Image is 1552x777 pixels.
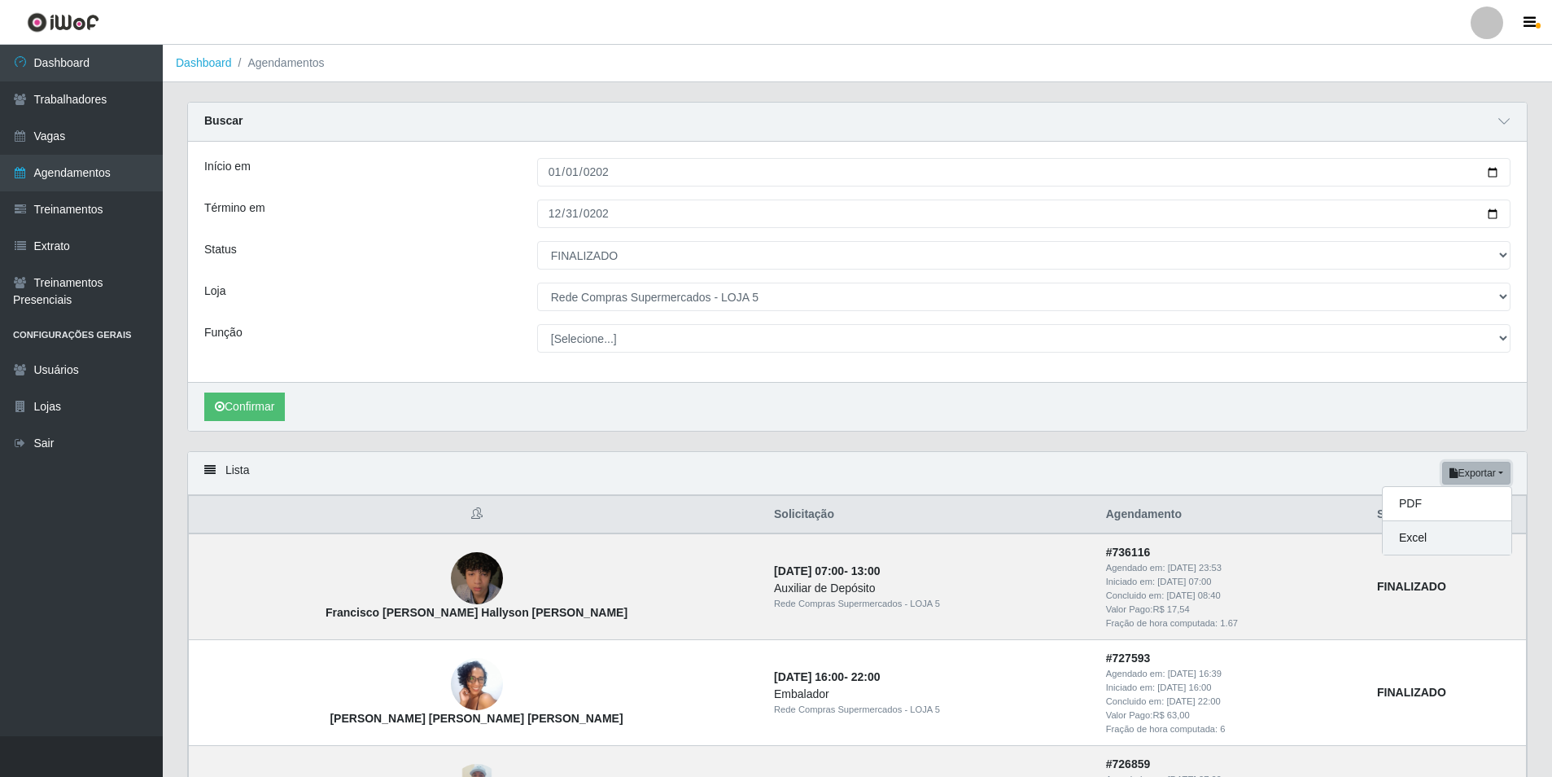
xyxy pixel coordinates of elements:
strong: # 727593 [1106,652,1151,665]
time: [DATE] 23:53 [1168,563,1222,573]
time: [DATE] 08:40 [1166,590,1220,600]
div: Rede Compras Supermercados - LOJA 5 [774,703,1086,717]
strong: - [774,670,880,683]
label: Início em [204,158,251,175]
strong: FINALIZADO [1377,686,1446,699]
img: Roseane Maria de Oliveira Ramos [451,626,503,742]
button: PDF [1383,487,1511,521]
strong: FINALIZADO [1377,580,1446,593]
time: 13:00 [851,564,881,577]
strong: # 726859 [1106,757,1151,770]
label: Função [204,324,243,341]
time: [DATE] 16:39 [1168,669,1222,678]
time: [DATE] 07:00 [774,564,844,577]
th: Solicitação [764,496,1096,534]
div: Concluido em: [1106,695,1357,709]
strong: - [774,564,880,577]
a: Dashboard [176,56,232,69]
button: Excel [1383,521,1511,555]
strong: Buscar [204,114,243,127]
button: Confirmar [204,393,285,421]
label: Término em [204,200,265,217]
strong: Francisco [PERSON_NAME] Hallyson [PERSON_NAME] [326,606,627,619]
div: Lista [188,452,1527,495]
div: Rede Compras Supermercados - LOJA 5 [774,597,1086,611]
li: Agendamentos [232,55,325,72]
time: [DATE] 16:00 [1157,683,1211,692]
strong: # 736116 [1106,546,1151,559]
nav: breadcrumb [163,45,1552,82]
label: Loja [204,283,225,300]
label: Status [204,241,237,258]
div: Auxiliar de Depósito [774,580,1086,597]
input: 00/00/0000 [537,200,1510,228]
div: Valor Pago: R$ 63,00 [1106,709,1357,722]
th: Status [1367,496,1526,534]
time: [DATE] 07:00 [1157,577,1211,586]
div: Embalador [774,686,1086,703]
div: Iniciado em: [1106,575,1357,589]
time: [DATE] 22:00 [1166,696,1220,706]
div: Agendado em: [1106,561,1357,575]
th: Agendamento [1096,496,1367,534]
time: 22:00 [851,670,881,683]
img: CoreUI Logo [27,12,99,33]
div: Valor Pago: R$ 17,54 [1106,603,1357,617]
div: Iniciado em: [1106,681,1357,695]
time: [DATE] 16:00 [774,670,844,683]
div: Fração de hora computada: 6 [1106,722,1357,736]
div: Fração de hora computada: 1.67 [1106,617,1357,630]
strong: [PERSON_NAME] [PERSON_NAME] [PERSON_NAME] [330,712,623,725]
img: Francisco de Assis Hallyson Santos da Silva [451,532,503,625]
input: 00/00/0000 [537,158,1510,187]
div: Agendado em: [1106,667,1357,681]
div: Concluido em: [1106,589,1357,603]
button: Exportar [1442,462,1510,485]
